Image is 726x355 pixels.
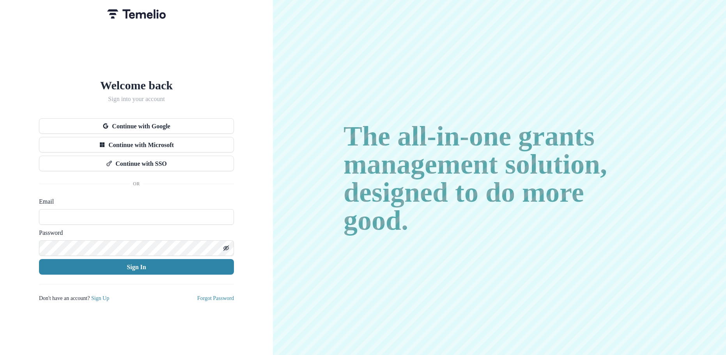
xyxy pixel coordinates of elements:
[39,294,127,302] p: Don't have an account?
[107,9,166,19] img: Temelio
[106,295,127,301] a: Sign Up
[39,78,234,92] h1: Welcome back
[188,295,234,301] a: Forgot Password
[39,156,234,171] button: Continue with SSO
[39,95,234,103] h2: Sign into your account
[39,137,234,153] button: Continue with Microsoft
[39,259,234,275] button: Sign In
[39,197,229,206] label: Email
[39,228,229,237] label: Password
[220,242,232,254] button: Toggle password visibility
[39,118,234,134] button: Continue with Google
